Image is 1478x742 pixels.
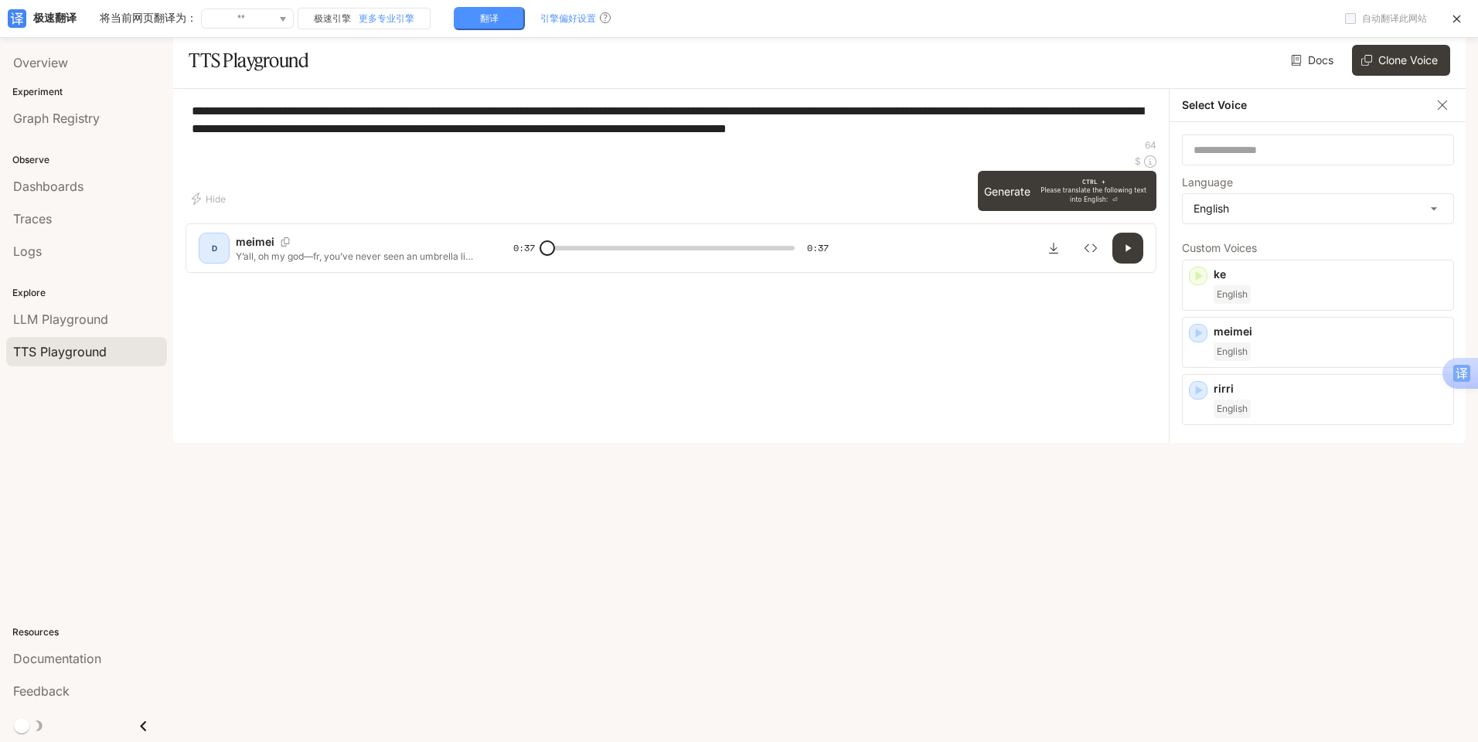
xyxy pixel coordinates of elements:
[1378,53,1438,66] font: Clone Voice
[1214,325,1252,338] font: meimei
[1075,233,1106,264] button: Inspect
[189,49,308,72] font: TTS Playground
[236,250,476,263] p: Y’all, oh my god—fr, you’ve never seen an umbrella like this! It’s totally automatic—opens/closes...
[1217,288,1248,300] font: English
[513,241,535,254] font: 0:37
[1352,45,1450,76] button: Clone Voice
[186,186,235,211] button: Hide
[1038,233,1069,264] button: Download audio
[1135,155,1141,167] font: $
[984,185,1030,198] font: Generate
[1145,139,1156,151] font: 64
[1183,194,1453,223] div: English
[1194,202,1229,215] font: English
[1040,187,1146,203] font: Please translate the following text into English: ⏎
[1182,175,1233,189] font: Language
[1214,382,1234,395] font: rirri
[274,237,296,247] button: Copy Voice ID
[1214,267,1226,281] font: ke
[978,171,1156,211] button: GenerateCTRL +Please translate the following text into English: ⏎
[212,243,217,253] font: D
[807,240,829,256] span: 0:37
[1082,178,1105,185] font: CTRL +
[206,193,226,205] font: Hide
[1217,403,1248,414] font: English
[1308,53,1333,66] font: Docs
[1288,45,1340,76] a: Docs
[1217,345,1248,357] font: English
[1182,241,1257,254] font: Custom Voices
[236,234,274,250] p: meimei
